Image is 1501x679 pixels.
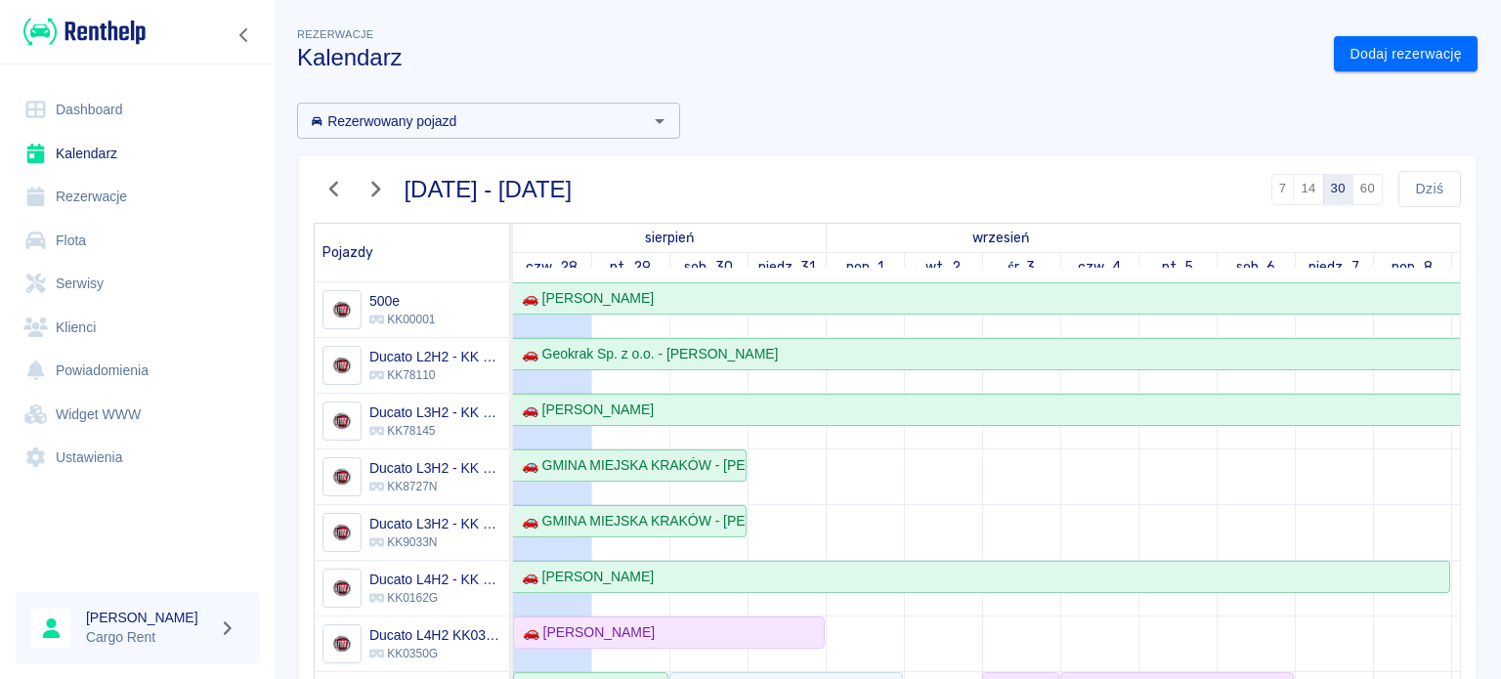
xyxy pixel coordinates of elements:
h6: [PERSON_NAME] [86,608,211,627]
button: Dziś [1398,171,1461,207]
h6: Ducato L3H2 - KK 9033N [369,514,501,533]
a: 28 sierpnia 2025 [640,224,699,252]
a: Ustawienia [16,436,259,480]
button: 14 dni [1293,174,1323,205]
a: 31 sierpnia 2025 [753,253,821,281]
h3: [DATE] - [DATE] [405,176,573,203]
a: 7 września 2025 [1304,253,1364,281]
div: 🚗 [PERSON_NAME] [515,622,655,643]
p: KK0350G [369,645,501,662]
p: KK8727N [369,478,501,495]
a: 8 września 2025 [1387,253,1437,281]
h6: Ducato L4H2 KK0350G [369,625,501,645]
input: Wyszukaj i wybierz pojazdy... [303,108,642,133]
a: 2 września 2025 [921,253,965,281]
p: Cargo Rent [86,627,211,648]
img: Renthelp logo [23,16,146,48]
a: Dodaj rezerwację [1334,36,1478,72]
img: Image [325,350,358,382]
img: Image [325,461,358,493]
h6: Ducato L4H2 - KK 0162G [369,570,501,589]
a: Kalendarz [16,132,259,176]
a: Widget WWW [16,393,259,437]
p: KK9033N [369,533,501,551]
img: Image [325,573,358,605]
p: KK00001 [369,311,435,328]
img: Image [325,294,358,326]
span: Pojazdy [322,244,373,261]
img: Image [325,628,358,660]
button: 7 dni [1271,174,1295,205]
a: 1 września 2025 [968,224,1035,252]
a: Flota [16,219,259,263]
a: Rezerwacje [16,175,259,219]
a: 6 września 2025 [1231,253,1281,281]
a: 4 września 2025 [1073,253,1126,281]
a: 29 sierpnia 2025 [605,253,656,281]
button: 30 dni [1323,174,1353,205]
a: 30 sierpnia 2025 [679,253,738,281]
h6: 500e [369,291,435,311]
a: Serwisy [16,262,259,306]
div: 🚗 GMINA MIEJSKA KRAKÓW - [PERSON_NAME] [514,455,745,476]
div: 🚗 GMINA MIEJSKA KRAKÓW - [PERSON_NAME] [514,511,745,531]
div: 🚗 [PERSON_NAME] [514,288,654,309]
a: Dashboard [16,88,259,132]
div: 🚗 Geokrak Sp. z o.o. - [PERSON_NAME] [514,344,778,364]
h6: Ducato L3H2 - KK 8727N [369,458,501,478]
h6: Ducato L2H2 - KK 78110 [369,347,501,366]
a: 28 sierpnia 2025 [521,253,582,281]
a: Klienci [16,306,259,350]
button: Otwórz [646,107,673,135]
button: Zwiń nawigację [230,22,259,48]
p: KK78110 [369,366,501,384]
p: KK0162G [369,589,501,607]
a: 3 września 2025 [1003,253,1041,281]
button: 60 dni [1352,174,1383,205]
p: KK78145 [369,422,501,440]
div: 🚗 [PERSON_NAME] [514,567,654,587]
div: 🚗 [PERSON_NAME] [514,400,654,420]
span: Rezerwacje [297,28,373,40]
a: 5 września 2025 [1157,253,1199,281]
img: Image [325,517,358,549]
h3: Kalendarz [297,44,1318,71]
a: Powiadomienia [16,349,259,393]
a: Renthelp logo [16,16,146,48]
h6: Ducato L3H2 - KK 78145 [369,403,501,422]
img: Image [325,405,358,438]
a: 1 września 2025 [841,253,889,281]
